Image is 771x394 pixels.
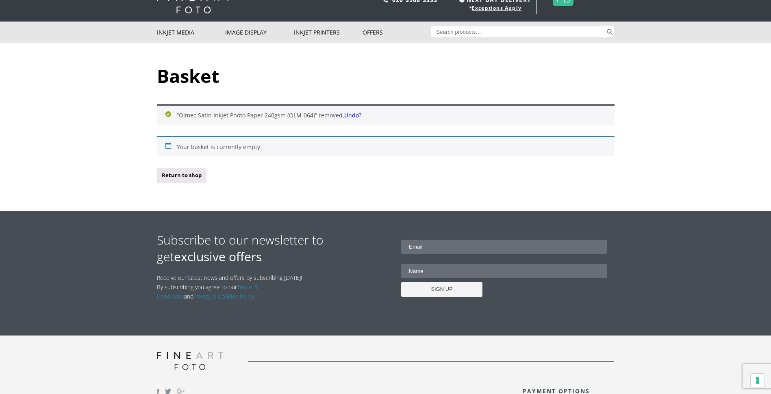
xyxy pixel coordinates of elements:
strong: exclusive offers [174,248,262,265]
a: Inkjet Printers [294,22,363,43]
a: Inkjet Media [157,22,226,43]
a: Undo? [344,111,361,119]
a: Image Display [225,22,294,43]
div: “Olmec Satin Inkjet Photo Paper 240gsm (OLM-064)” removed. [157,104,615,125]
img: twitter.svg [165,389,172,394]
p: Receive our latest news and offers by subscribing [DATE]! By subscribing you agree to our and [157,273,306,301]
a: Offers [363,22,431,43]
button: Search [605,26,615,37]
input: Name [401,264,607,278]
a: Exceptions Apply [472,4,521,11]
h2: Subscribe to our newsletter to get [157,232,386,265]
input: SIGN UP [401,282,482,297]
button: Your consent preferences for tracking technologies [751,374,764,388]
a: Privacy & Cookies Policy. [193,292,255,300]
div: Your basket is currently empty. [157,136,615,156]
img: logo-grey.svg [157,352,224,370]
input: Search products… [431,26,605,37]
h1: Basket [157,63,615,88]
input: Email [401,240,607,254]
a: Return to shop [157,168,206,183]
img: facebook.svg [157,389,159,394]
